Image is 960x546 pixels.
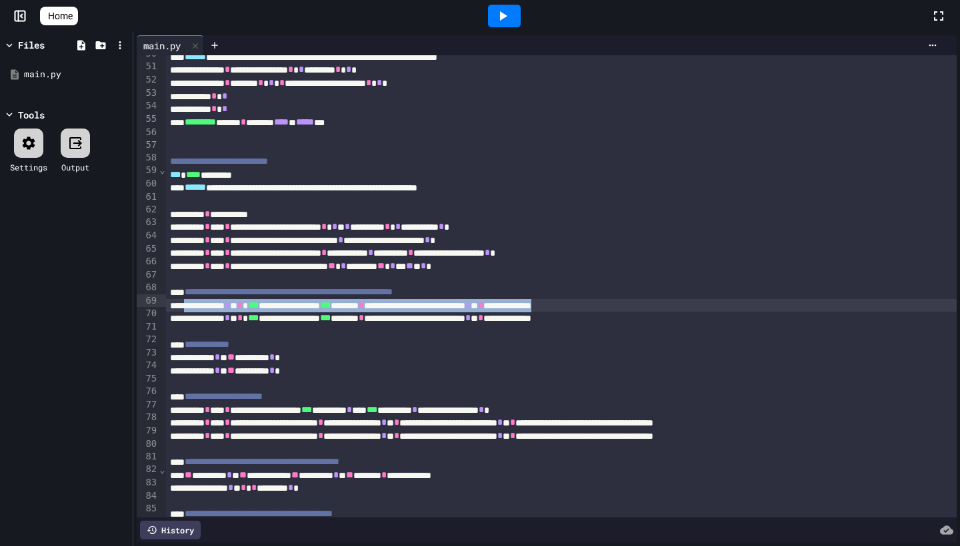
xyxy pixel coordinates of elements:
[137,113,159,126] div: 55
[137,476,159,489] div: 83
[24,68,128,81] div: main.py
[137,502,159,515] div: 85
[137,346,159,360] div: 73
[137,73,159,87] div: 52
[137,450,159,463] div: 81
[137,489,159,502] div: 84
[137,60,159,73] div: 51
[137,255,159,268] div: 66
[18,38,45,52] div: Files
[137,424,159,437] div: 79
[137,463,159,476] div: 82
[10,161,47,173] div: Settings
[40,7,78,25] a: Home
[159,516,165,527] span: Fold line
[137,177,159,190] div: 60
[137,242,159,256] div: 65
[137,372,159,385] div: 75
[137,411,159,424] div: 78
[137,35,204,55] div: main.py
[137,359,159,372] div: 74
[61,161,89,173] div: Output
[137,164,159,177] div: 59
[137,99,159,113] div: 54
[137,333,159,346] div: 72
[137,385,159,398] div: 76
[137,294,159,308] div: 69
[137,515,159,528] div: 86
[137,151,159,164] div: 58
[140,521,201,539] div: History
[137,138,159,151] div: 57
[137,320,159,333] div: 71
[137,268,159,281] div: 67
[159,464,165,475] span: Fold line
[137,281,159,294] div: 68
[137,126,159,138] div: 56
[137,190,159,203] div: 61
[18,108,45,122] div: Tools
[137,398,159,411] div: 77
[159,164,165,175] span: Fold line
[137,307,159,320] div: 70
[137,229,159,242] div: 64
[137,39,187,53] div: main.py
[137,437,159,450] div: 80
[48,9,73,23] span: Home
[137,216,159,229] div: 63
[137,203,159,216] div: 62
[137,87,159,100] div: 53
